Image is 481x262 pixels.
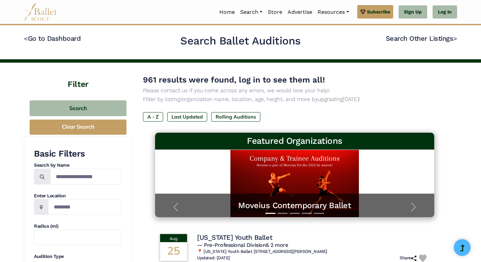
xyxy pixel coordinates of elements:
h2: Search Ballet Auditions [180,34,301,48]
a: Store [265,5,285,19]
h3: Basic Filters [34,148,121,160]
h4: Audition Type [34,253,121,260]
a: & 2 more [266,242,288,248]
button: Slide 5 [314,209,324,217]
input: Location [48,199,121,215]
h4: [US_STATE] Youth Ballet [197,233,272,242]
span: — Pre-Professional Division [197,242,288,248]
h4: Filter [24,63,132,90]
span: Subscribe [367,8,390,15]
button: Slide 3 [290,209,300,217]
a: upgrading [318,96,343,102]
button: Slide 2 [277,209,288,217]
button: Search [30,100,126,116]
a: Home [217,5,237,19]
div: Aug [160,234,187,242]
a: Search Other Listings> [386,34,457,42]
label: A - Z [143,112,163,122]
h4: Enter Location [34,193,121,199]
input: Search by names... [50,169,121,185]
code: < [24,34,28,42]
button: Clear Search [30,120,126,135]
div: 25 [160,242,187,261]
button: Slide 4 [302,209,312,217]
a: Search [237,5,265,19]
a: Log In [433,5,457,19]
p: Filter by listing/organization name, location, age, height, and more by [DATE]! [143,95,446,104]
button: Slide 1 [265,209,275,217]
label: Rolling Auditions [211,112,260,122]
a: Sign Up [399,5,427,19]
label: Last Updated [167,112,207,122]
h4: Radius (mi) [34,223,121,230]
h4: Search by Name [34,162,121,169]
h3: Featured Organizations [160,135,429,147]
a: <Go to Dashboard [24,34,81,42]
span: 961 results were found, log in to see them all! [143,75,325,85]
a: Resources [315,5,351,19]
p: Please contact us if you come across any errors, we would love your help! [143,86,446,95]
a: Subscribe [357,5,393,19]
img: gem.svg [360,8,366,15]
a: Advertise [285,5,315,19]
h6: Share [400,255,416,261]
a: Moveius Contemporary Ballet [162,200,428,211]
code: > [453,34,457,42]
h6: 📍 [US_STATE] Youth Ballet [STREET_ADDRESS][PERSON_NAME] [197,249,429,255]
h6: Updated: [DATE] [197,255,230,261]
